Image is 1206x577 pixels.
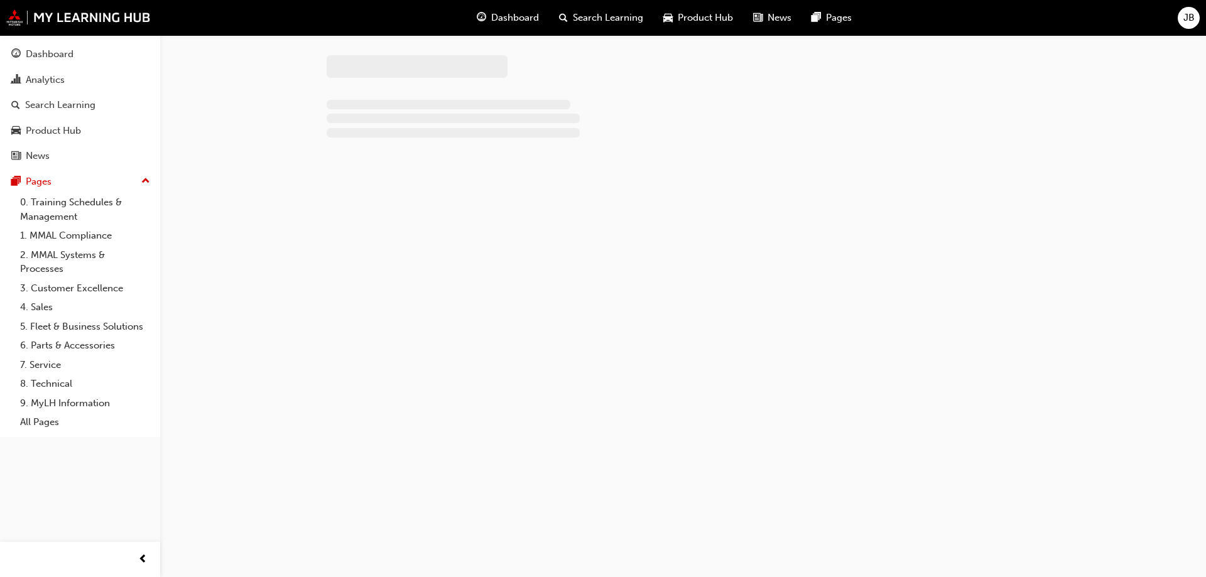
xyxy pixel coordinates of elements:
span: Product Hub [678,11,733,25]
span: prev-icon [138,552,148,568]
a: 4. Sales [15,298,155,317]
a: News [5,144,155,168]
a: 1. MMAL Compliance [15,226,155,245]
div: Pages [26,175,52,189]
span: news-icon [11,151,21,162]
a: Product Hub [5,119,155,143]
span: pages-icon [812,10,821,26]
span: search-icon [559,10,568,26]
a: 7. Service [15,355,155,375]
a: All Pages [15,413,155,432]
a: pages-iconPages [801,5,862,31]
a: 8. Technical [15,374,155,394]
a: 0. Training Schedules & Management [15,193,155,226]
button: JB [1178,7,1200,29]
a: 2. MMAL Systems & Processes [15,245,155,279]
div: Product Hub [26,124,81,138]
span: Search Learning [573,11,643,25]
span: car-icon [11,126,21,137]
img: mmal [6,9,151,26]
span: Pages [826,11,852,25]
div: Analytics [26,73,65,87]
span: News [768,11,791,25]
a: 3. Customer Excellence [15,279,155,298]
button: DashboardAnalyticsSearch LearningProduct HubNews [5,40,155,170]
a: search-iconSearch Learning [549,5,653,31]
a: 9. MyLH Information [15,394,155,413]
span: JB [1183,11,1195,25]
a: car-iconProduct Hub [653,5,743,31]
a: news-iconNews [743,5,801,31]
span: pages-icon [11,176,21,188]
div: Search Learning [25,98,95,112]
span: up-icon [141,173,150,190]
span: car-icon [663,10,673,26]
a: 6. Parts & Accessories [15,336,155,355]
span: search-icon [11,100,20,111]
span: chart-icon [11,75,21,86]
span: news-icon [753,10,763,26]
span: guage-icon [477,10,486,26]
div: News [26,149,50,163]
div: Dashboard [26,47,73,62]
span: Dashboard [491,11,539,25]
a: Dashboard [5,43,155,66]
button: Pages [5,170,155,193]
a: 5. Fleet & Business Solutions [15,317,155,337]
a: guage-iconDashboard [467,5,549,31]
a: Search Learning [5,94,155,117]
a: Analytics [5,68,155,92]
span: guage-icon [11,49,21,60]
